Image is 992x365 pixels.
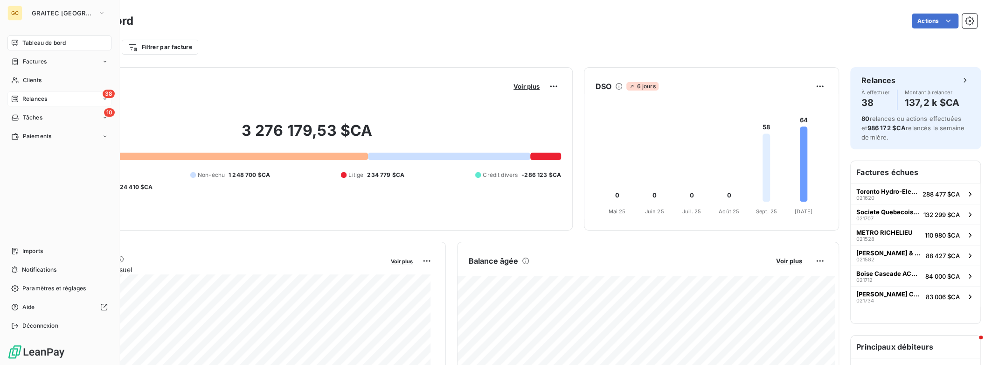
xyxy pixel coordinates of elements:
[795,208,812,215] tspan: [DATE]
[856,257,874,262] span: 021582
[626,82,658,91] span: 6 jours
[851,183,980,204] button: Toronto Hydro-Electric System Ltd.021620288 477 $CA
[960,333,983,356] iframe: Intercom live chat
[861,115,964,141] span: relances ou actions effectuées et relancés la semaine dernière.
[483,171,518,179] span: Crédit divers
[756,208,777,215] tspan: Sept. 25
[104,108,115,117] span: 10
[905,90,960,95] span: Montant à relancer
[856,270,922,277] span: Boise Cascade ACCOUNT PAYABLE
[511,82,542,91] button: Voir plus
[53,121,561,149] h2: 3 276 179,53 $CA
[117,183,153,191] span: -24 410 $CA
[861,95,889,110] h4: 38
[851,161,980,183] h6: Factures échues
[7,6,22,21] div: GC
[925,273,960,280] span: 84 000 $CA
[856,216,874,221] span: 021707
[391,258,413,265] span: Voir plus
[682,208,701,215] tspan: Juil. 25
[198,171,225,179] span: Non-échu
[7,344,65,359] img: Logo LeanPay
[923,190,960,198] span: 288 477 $CA
[22,39,66,47] span: Tableau de bord
[469,255,519,267] h6: Balance âgée
[851,286,980,307] button: [PERSON_NAME] Canada Inc.02173483 006 $CA
[776,257,802,265] span: Voir plus
[861,75,895,86] h6: Relances
[856,229,913,236] span: METRO RICHELIEU
[926,252,960,260] span: 88 427 $CA
[645,208,664,215] tspan: Juin 25
[912,14,958,28] button: Actions
[388,257,416,265] button: Voir plus
[103,90,115,98] span: 38
[609,208,626,215] tspan: Mai 25
[856,298,874,303] span: 021734
[851,204,980,225] button: Societe Quebecoise des Infrastructures021707132 299 $CA
[229,171,270,179] span: 1 248 700 $CA
[925,232,960,239] span: 110 980 $CA
[856,195,874,201] span: 021620
[856,236,874,242] span: 021528
[851,266,980,286] button: Boise Cascade ACCOUNT PAYABLE02171284 000 $CA
[923,211,960,218] span: 132 299 $CA
[856,188,919,195] span: Toronto Hydro-Electric System Ltd.
[22,322,58,330] span: Déconnexion
[773,257,805,265] button: Voir plus
[861,115,869,122] span: 80
[22,95,47,103] span: Relances
[856,208,920,216] span: Societe Quebecoise des Infrastructures
[23,76,42,84] span: Clients
[861,90,889,95] span: À effectuer
[596,81,611,92] h6: DSO
[926,293,960,301] span: 83 006 $CA
[22,247,43,255] span: Imports
[53,265,384,274] span: Chiffre d'affaires mensuel
[367,171,404,179] span: 234 779 $CA
[32,9,94,17] span: GRAITEC [GEOGRAPHIC_DATA]
[22,303,35,311] span: Aide
[23,57,47,66] span: Factures
[851,245,980,266] button: [PERSON_NAME] & Associates Ltd02158288 427 $CA
[719,208,739,215] tspan: Août 25
[867,124,906,132] span: 986 172 $CA
[122,40,198,55] button: Filtrer par facture
[905,95,960,110] h4: 137,2 k $CA
[856,249,922,257] span: [PERSON_NAME] & Associates Ltd
[22,284,86,293] span: Paramètres et réglages
[856,290,922,298] span: [PERSON_NAME] Canada Inc.
[521,171,561,179] span: -286 123 $CA
[7,300,111,315] a: Aide
[856,277,873,283] span: 021712
[513,83,540,90] span: Voir plus
[23,113,42,122] span: Tâches
[851,336,980,358] h6: Principaux débiteurs
[851,225,980,245] button: METRO RICHELIEU021528110 980 $CA
[23,132,51,140] span: Paiements
[22,266,56,274] span: Notifications
[348,171,363,179] span: Litige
